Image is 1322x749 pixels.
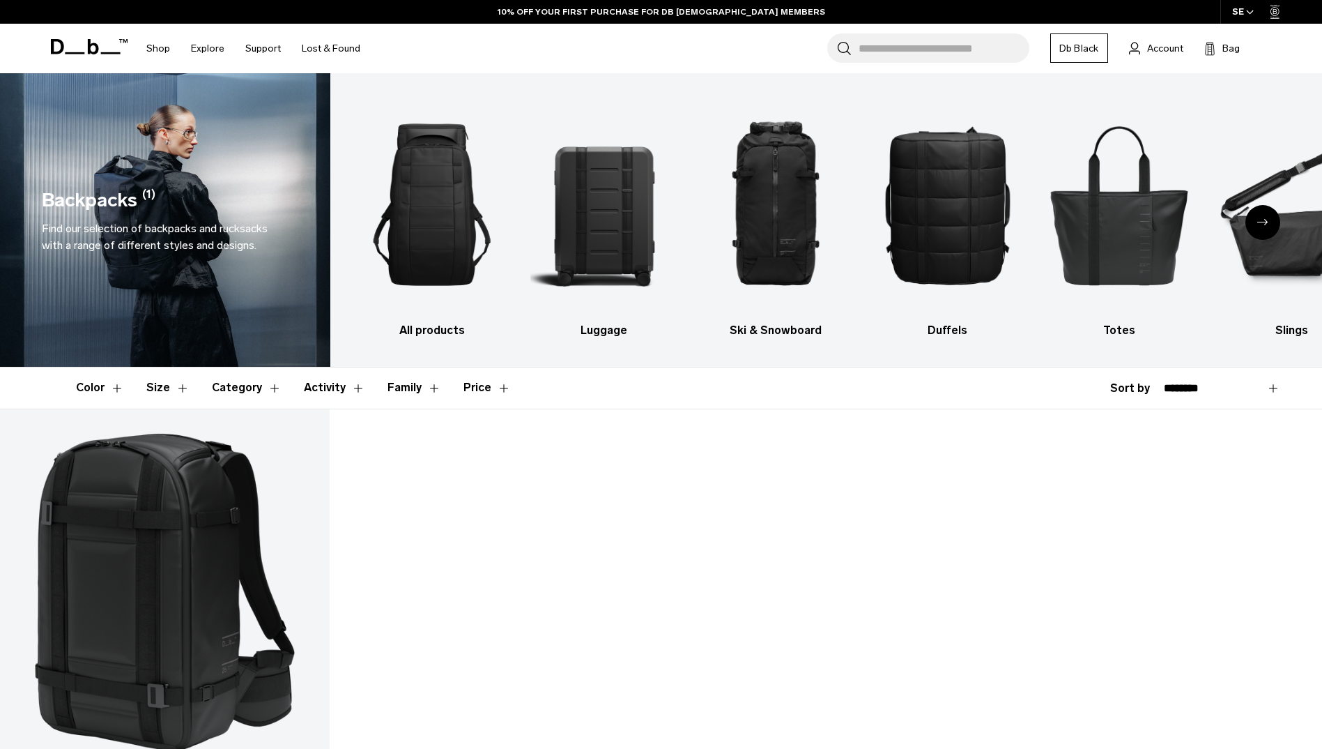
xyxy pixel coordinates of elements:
li: 3 / 10 [702,94,850,339]
span: Account [1147,41,1183,56]
a: Shop [146,24,170,73]
h3: Duffels [874,322,1022,339]
span: (1) [142,186,155,215]
h3: All products [358,322,506,339]
button: Toggle Filter [146,368,190,408]
button: Toggle Filter [304,368,365,408]
a: Db Ski & Snowboard [702,94,850,339]
h3: Ski & Snowboard [702,322,850,339]
li: 4 / 10 [874,94,1022,339]
a: Db Black [1050,33,1108,63]
button: Toggle Filter [76,368,124,408]
a: Db Totes [1046,94,1194,339]
img: Db [530,94,678,315]
li: 1 / 10 [358,94,506,339]
a: 10% OFF YOUR FIRST PURCHASE FOR DB [DEMOGRAPHIC_DATA] MEMBERS [498,6,825,18]
a: Db All products [358,94,506,339]
a: Support [245,24,281,73]
img: Db [1046,94,1194,315]
a: Db Duffels [874,94,1022,339]
button: Toggle Price [463,368,511,408]
nav: Main Navigation [136,24,371,73]
h3: Totes [1046,322,1194,339]
img: Db [702,94,850,315]
span: Find our selection of backpacks and rucksacks with a range of different styles and designs. [42,222,268,252]
h1: Backpacks [42,186,137,215]
a: Explore [191,24,224,73]
button: Bag [1204,40,1240,56]
li: 2 / 10 [530,94,678,339]
a: Account [1129,40,1183,56]
img: Db [358,94,506,315]
h3: Luggage [530,322,678,339]
a: Db Luggage [530,94,678,339]
img: Db [874,94,1022,315]
li: 5 / 10 [1046,94,1194,339]
span: Bag [1222,41,1240,56]
div: Next slide [1245,205,1280,240]
a: Lost & Found [302,24,360,73]
button: Toggle Filter [212,368,282,408]
button: Toggle Filter [387,368,441,408]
